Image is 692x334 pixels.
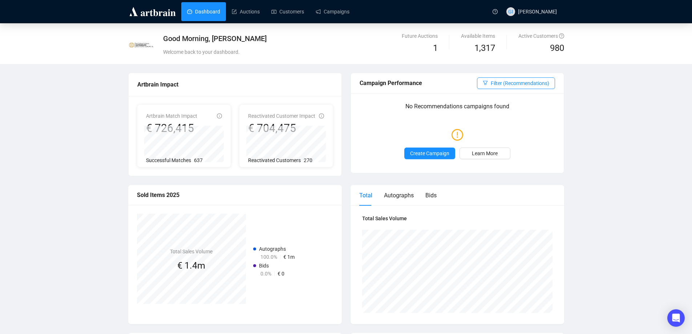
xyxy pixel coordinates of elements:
[129,32,154,58] img: 622e19684f2625001dda177d.jpg
[518,9,557,15] span: [PERSON_NAME]
[491,79,549,87] span: Filter (Recommendations)
[493,9,498,14] span: question-circle
[362,214,553,222] h4: Total Sales Volume
[384,191,414,200] div: Autographs
[260,271,271,277] span: 0.0%
[425,191,437,200] div: Bids
[187,2,220,21] a: Dashboard
[283,254,295,260] span: € 1m
[472,149,498,157] span: Learn More
[508,8,513,16] span: GI
[359,191,372,200] div: Total
[248,157,301,163] span: Reactivated Customers
[259,246,286,252] span: Autographs
[128,6,177,17] img: logo
[360,102,555,116] p: No Recommendations campaigns found
[137,80,333,89] div: Artbrain Impact
[248,113,315,119] span: Reactivated Customer Impact
[559,33,564,39] span: question-circle
[461,32,495,40] div: Available Items
[410,149,449,157] span: Create Campaign
[146,157,191,163] span: Successful Matches
[232,2,260,21] a: Auctions
[518,33,564,39] span: Active Customers
[248,121,315,135] div: € 704,475
[146,121,197,135] div: € 726,415
[271,2,304,21] a: Customers
[483,80,488,85] span: filter
[170,248,213,255] h4: Total Sales Volume
[319,113,324,118] span: info-circle
[550,43,564,53] span: 980
[477,77,555,89] button: Filter (Recommendations)
[194,157,203,163] span: 637
[137,190,333,200] div: Sold Items 2025
[667,309,685,327] div: Open Intercom Messenger
[404,148,455,159] button: Create Campaign
[259,263,269,269] span: Bids
[474,41,495,55] span: 1,317
[460,148,510,159] a: Learn More
[402,32,438,40] div: Future Auctions
[360,79,477,88] div: Campaign Performance
[316,2,349,21] a: Campaigns
[304,157,312,163] span: 270
[260,254,277,260] span: 100.0%
[278,271,284,277] span: € 0
[146,113,197,119] span: Artbrain Match Impact
[163,48,417,56] div: Welcome back to your dashboard.
[163,33,417,44] div: Good Morning, [PERSON_NAME]
[452,126,463,143] span: exclamation-circle
[177,260,205,271] span: € 1.4m
[217,113,222,118] span: info-circle
[433,43,438,53] span: 1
